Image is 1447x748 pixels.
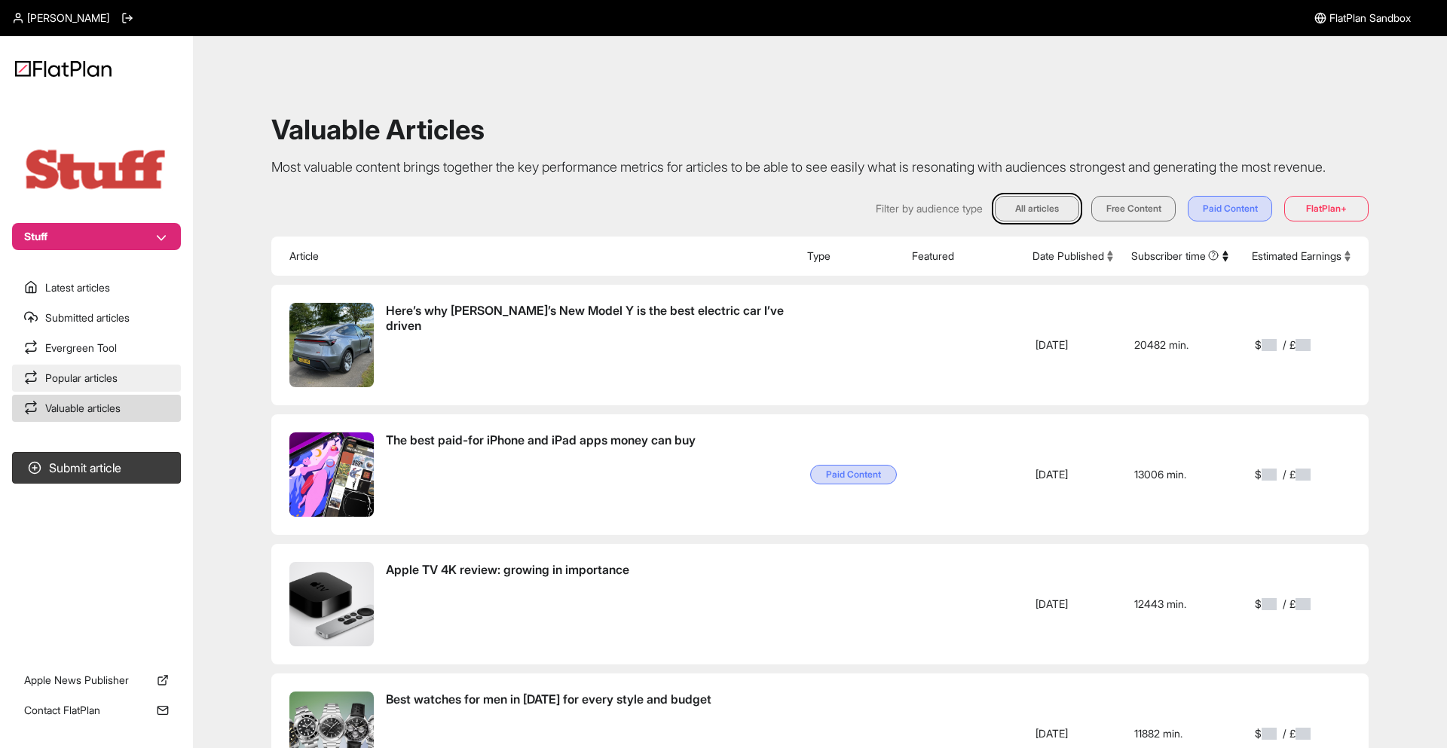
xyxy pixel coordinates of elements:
[1131,249,1228,264] button: Subscriber time
[995,196,1079,221] button: All articles
[12,697,181,724] a: Contact FlatPlan
[271,237,798,276] th: Article
[12,452,181,484] button: Submit article
[12,223,181,250] button: Stuff
[289,562,374,646] img: Apple TV 4K review: growing in importance
[12,365,181,392] a: Popular articles
[271,157,1369,178] p: Most valuable content brings together the key performance metrics for articles to be able to see ...
[386,432,696,447] span: The best paid-for iPhone and iPad apps money can buy
[1255,726,1317,741] span: $ / £
[12,274,181,301] a: Latest articles
[386,562,629,577] span: Apple TV 4K review: growing in importance
[12,334,181,362] a: Evergreen Tool
[903,237,1023,276] th: Featured
[876,201,983,216] span: Filter by audience type
[386,692,711,707] span: Best watches for men in [DATE] for every style and budget
[1188,196,1272,221] button: Paid Content
[1023,414,1122,535] td: [DATE]
[386,303,784,333] span: Here’s why [PERSON_NAME]’s New Model Y is the best electric car I’ve driven
[1023,544,1122,664] td: [DATE]
[386,432,696,517] span: The best paid-for iPhone and iPad apps money can buy
[12,395,181,422] a: Valuable articles
[289,432,786,517] a: The best paid-for iPhone and iPad apps money can buy
[1131,249,1219,264] span: Subscriber time
[1023,285,1122,405] td: [DATE]
[1252,249,1351,264] button: Estimated Earnings
[289,562,786,646] a: Apple TV 4K review: growing in importance
[1255,597,1317,612] span: $ / £
[289,303,374,387] img: Here’s why Tesla’s New Model Y is the best electric car I’ve driven
[289,303,786,387] a: Here’s why [PERSON_NAME]’s New Model Y is the best electric car I’ve driven
[1329,11,1411,26] span: FlatPlan Sandbox
[1255,467,1317,482] span: $ / £
[798,237,903,276] th: Type
[1032,249,1113,264] button: Date Published
[271,114,1369,145] h1: Valuable Articles
[27,11,109,26] span: [PERSON_NAME]
[386,562,629,646] span: Apple TV 4K review: growing in importance
[1255,337,1317,353] span: $ / £
[289,432,374,517] img: The best paid-for iPhone and iPad apps money can buy
[12,667,181,694] a: Apple News Publisher
[12,11,109,26] a: [PERSON_NAME]
[810,465,897,484] span: Paid Content
[12,304,181,331] a: Submitted articles
[1122,414,1243,535] td: 13006 min.
[1091,196,1176,221] button: Free Content
[21,146,172,193] img: Publication Logo
[1122,285,1243,405] td: 20482 min.
[15,60,112,77] img: Logo
[386,303,786,387] span: Here’s why Tesla’s New Model Y is the best electric car I’ve driven
[1284,196,1369,221] button: FlatPlan+
[1122,544,1243,664] td: 12443 min.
